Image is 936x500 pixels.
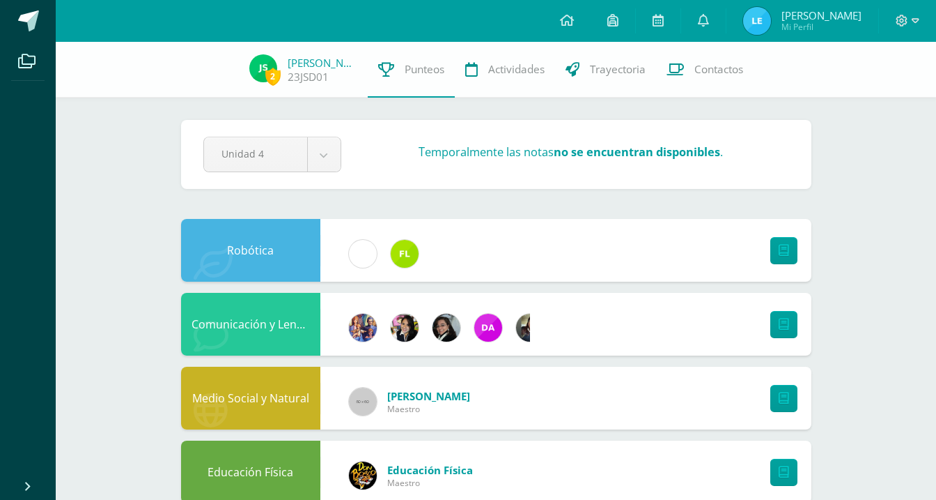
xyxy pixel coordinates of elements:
[349,462,377,490] img: eda3c0d1caa5ac1a520cf0290d7c6ae4.png
[694,62,743,77] span: Contactos
[288,56,357,70] a: [PERSON_NAME]
[387,477,473,489] span: Maestro
[221,137,290,170] span: Unidad 4
[249,54,277,82] img: c8cb6ab7a9aaae6afe5b00010f17401d.png
[349,388,377,416] img: 60x60
[181,293,320,356] div: Comunicación y Lenguaje L.3 (Inglés y Laboratorio)
[265,68,281,85] span: 2
[387,463,473,477] span: Educación Física
[419,144,723,160] h3: Temporalmente las notas .
[387,403,470,415] span: Maestro
[590,62,646,77] span: Trayectoria
[204,137,341,172] a: Unidad 4
[781,21,861,33] span: Mi Perfil
[368,42,455,98] a: Punteos
[474,314,502,342] img: 20293396c123fa1d0be50d4fd90c658f.png
[387,389,470,403] span: [PERSON_NAME]
[349,314,377,342] img: 3f4c0a665c62760dc8d25f6423ebedea.png
[181,219,320,282] div: Robótica
[488,62,545,77] span: Actividades
[391,240,419,268] img: d6c3c6168549c828b01e81933f68206c.png
[181,367,320,430] div: Medio Social y Natural
[555,42,656,98] a: Trayectoria
[432,314,460,342] img: 7bd163c6daa573cac875167af135d202.png
[391,314,419,342] img: 282f7266d1216b456af8b3d5ef4bcc50.png
[743,7,771,35] img: 672fae4bfc318d5520964a55c5a2db8f.png
[656,42,754,98] a: Contactos
[781,8,861,22] span: [PERSON_NAME]
[349,240,377,268] img: cae4b36d6049cd6b8500bd0f72497672.png
[516,314,544,342] img: f727c7009b8e908c37d274233f9e6ae1.png
[288,70,329,84] a: 23JSD01
[405,62,444,77] span: Punteos
[554,144,720,160] strong: no se encuentran disponibles
[455,42,555,98] a: Actividades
